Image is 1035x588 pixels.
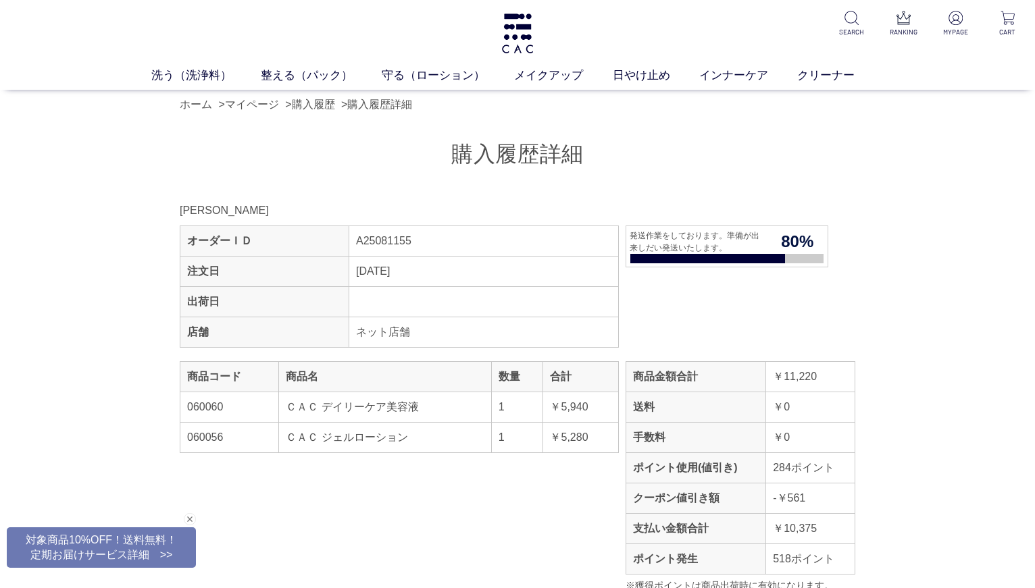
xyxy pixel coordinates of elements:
td: A25081155 [349,225,619,256]
p: CART [991,27,1024,37]
th: 手数料 [626,422,766,452]
a: 購入履歴詳細 [347,99,412,110]
div: 1 [499,399,536,415]
a: 日やけ止め [613,67,699,84]
a: 洗う（洗浄料） [151,67,261,84]
th: 商品コード [180,361,279,392]
th: 送料 [626,392,766,422]
td: -￥561 [766,483,855,513]
li: > [285,97,338,113]
a: MYPAGE [939,11,972,37]
h1: 購入履歴詳細 [180,140,855,169]
p: RANKING [887,27,920,37]
th: 出荷日 [180,286,349,317]
td: [DATE] [349,256,619,286]
a: インナーケア [699,67,797,84]
a: 整える（パック） [261,67,382,84]
td: 284ポイント [766,452,855,483]
div: 060060 [187,399,272,415]
li: > [218,97,282,113]
a: 守る（ローション） [382,67,514,84]
td: ￥11,220 [766,361,855,392]
a: クリーナー [797,67,884,84]
div: 060056 [187,429,272,446]
th: オーダーＩＤ [180,225,349,256]
a: SEARCH [835,11,868,37]
p: SEARCH [835,27,868,37]
div: ＣＡＣ ジェルローション [286,429,484,446]
th: ポイント発生 [626,543,766,574]
div: ＣＡＣ デイリーケア美容液 [286,399,484,415]
a: マイページ [225,99,279,110]
th: 注文日 [180,256,349,286]
th: 数量 [491,361,543,392]
th: ポイント使用(値引き) [626,452,766,483]
div: [PERSON_NAME] [180,203,517,219]
td: ネット店舗 [349,317,619,347]
a: CART [991,11,1024,37]
th: 商品金額合計 [626,361,766,392]
td: ￥0 [766,392,855,422]
a: ホーム [180,99,212,110]
td: ￥10,375 [766,513,855,543]
span: 518ポイント [773,553,834,564]
li: > [341,97,415,113]
th: クーポン値引き額 [626,483,766,513]
span: 80% [767,230,828,254]
div: ￥5,940 [550,399,611,415]
th: 店舗 [180,317,349,347]
a: 購入履歴 [292,99,335,110]
th: 支払い金額合計 [626,513,766,543]
th: 合計 [543,361,619,392]
a: RANKING [887,11,920,37]
img: logo [500,14,535,53]
td: ￥0 [766,422,855,452]
th: 商品名 [279,361,492,392]
a: メイクアップ [514,67,612,84]
div: ￥5,280 [550,429,611,446]
span: 発送作業をしております。準備が出来しだい発送いたします。 [626,230,767,254]
p: MYPAGE [939,27,972,37]
div: 1 [499,429,536,446]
